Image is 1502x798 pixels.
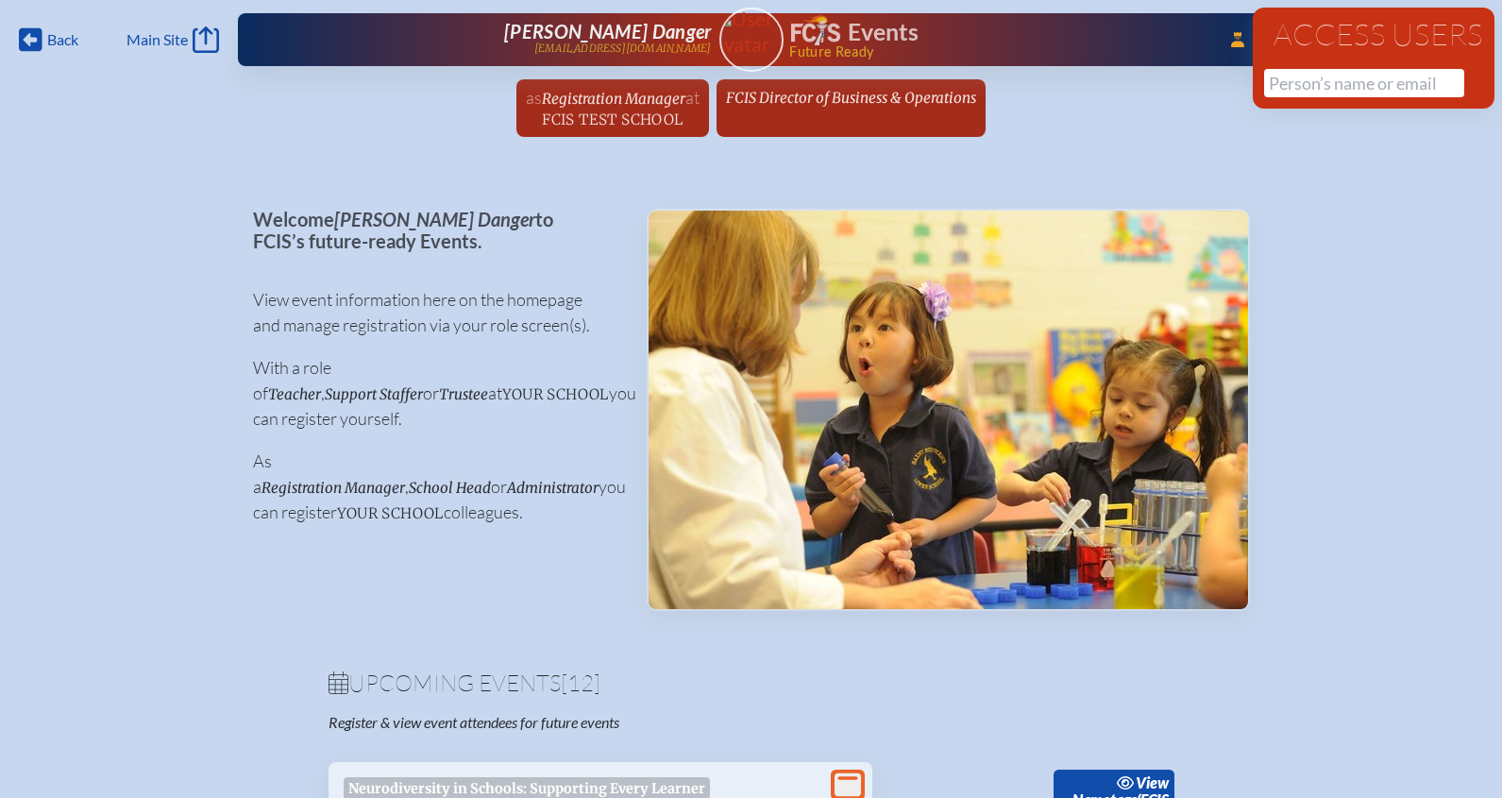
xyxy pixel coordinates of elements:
span: Registration Manager [542,90,685,108]
a: asRegistration ManageratFCIS Test School [518,79,707,137]
a: FCIS Director of Business & Operations [718,79,984,115]
span: Teacher [268,385,321,403]
p: [EMAIL_ADDRESS][DOMAIN_NAME] [534,42,712,55]
span: Administrator [507,479,599,497]
span: your school [502,385,609,403]
span: FCIS Test School [542,110,683,128]
span: Support Staffer [325,385,423,403]
span: Main Site [127,30,188,49]
span: view [1136,773,1169,791]
span: [PERSON_NAME] Danger [504,20,711,42]
span: Registration Manager [262,479,405,497]
span: [PERSON_NAME] Danger [334,208,535,230]
p: With a role of , or at you can register yourself. [253,355,616,432]
a: [PERSON_NAME] Danger[EMAIL_ADDRESS][DOMAIN_NAME] [298,21,711,59]
p: View event information here on the homepage and manage registration via your role screen(s). [253,287,616,338]
p: Welcome to FCIS’s future-ready Events. [253,209,616,251]
span: School Head [409,479,491,497]
span: Back [47,30,78,49]
p: As a , or you can register colleagues. [253,449,616,525]
h1: Upcoming Events [329,671,1174,694]
span: Future Ready [789,45,1204,59]
span: as [526,87,542,108]
span: at [685,87,700,108]
span: [12] [561,669,600,697]
h1: Access Users [1264,19,1483,49]
a: Main Site [127,26,219,53]
input: Person’s name or email [1264,69,1464,97]
a: User Avatar [719,8,784,72]
div: FCIS Events — Future ready [791,15,1204,59]
span: your school [337,504,444,522]
span: FCIS Director of Business & Operations [726,89,976,107]
img: User Avatar [711,7,791,57]
p: Register & view event attendees for future events [329,713,827,732]
span: Trustee [439,385,488,403]
img: Events [649,211,1248,609]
